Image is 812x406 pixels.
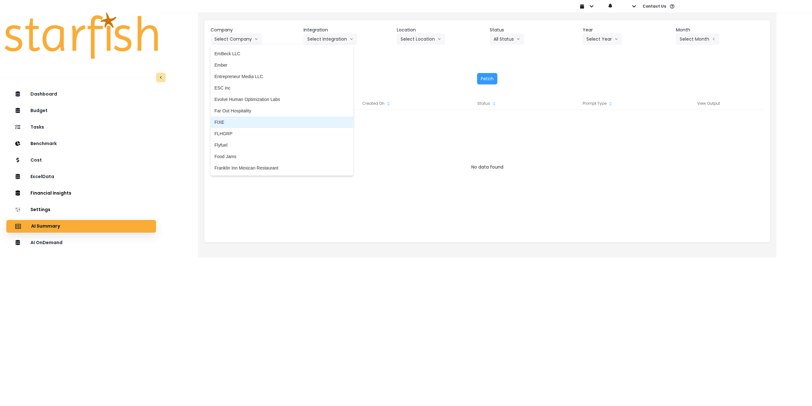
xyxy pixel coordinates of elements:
[676,27,764,33] header: Month
[214,153,350,160] span: Food Jams
[214,96,350,103] span: Evolve Human Optimization Labs
[31,223,60,229] p: AI Summary
[676,33,719,45] button: Select Montharrow left line
[6,220,156,233] button: AI Summary
[6,187,156,200] button: Financial Insights
[30,240,62,245] p: AI OnDemand
[6,88,156,101] button: Dashboard
[211,45,353,176] ul: Select Companyarrow down line
[214,165,350,171] span: Franklin Inn Mexican Restaurant
[350,36,353,42] svg: arrow down line
[211,33,262,45] button: Select Companyarrow down line
[6,154,156,167] button: Cost
[30,91,57,97] p: Dashboard
[477,73,497,84] button: Fetch
[6,203,156,216] button: Settings
[6,104,156,117] button: Budget
[437,36,441,42] svg: arrow down line
[614,36,618,42] svg: arrow down line
[254,36,258,42] svg: arrow down line
[211,161,764,173] div: No data found
[653,97,764,110] div: View Output
[490,33,524,45] button: All Statusarrow down line
[30,174,54,179] p: ExcelData
[712,36,716,42] svg: arrow left line
[6,121,156,134] button: Tasks
[321,97,432,110] div: Created On
[386,101,391,106] svg: sort
[30,124,44,130] p: Tasks
[542,97,653,110] div: Prompt Type
[214,142,350,148] span: Flyfuel
[492,101,497,106] svg: sort
[30,157,42,163] p: Cost
[214,130,350,137] span: FLHGRP
[432,97,543,110] div: Status
[608,101,613,106] svg: sort
[214,50,350,57] span: EmBeck LLC
[6,170,156,183] button: ExcelData
[397,33,445,45] button: Select Locationarrow down line
[397,27,485,33] header: Location
[214,73,350,80] span: Entrepreneur Media LLC
[214,108,350,114] span: Far Out Hospitality
[30,141,57,146] p: Benchmark
[214,62,350,68] span: Ember
[211,27,298,33] header: Company
[30,108,48,113] p: Budget
[6,236,156,249] button: AI OnDemand
[214,119,350,125] span: FIXE
[583,33,622,45] button: Select Yeararrow down line
[304,33,357,45] button: Select Integrationarrow down line
[304,27,391,33] header: Integration
[490,27,578,33] header: Status
[6,137,156,150] button: Benchmark
[583,27,671,33] header: Year
[214,85,350,91] span: ESC inc
[516,36,520,42] svg: arrow down line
